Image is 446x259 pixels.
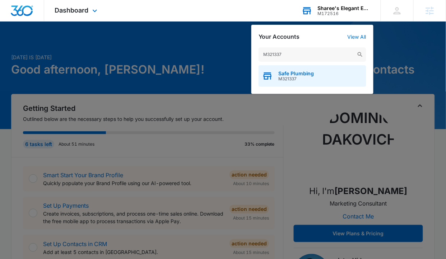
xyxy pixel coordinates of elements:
span: M321337 [278,76,314,81]
span: Dashboard [55,6,89,14]
div: account name [318,5,370,11]
span: Safe Plumbing [278,71,314,76]
h2: Your Accounts [259,33,299,40]
div: account id [318,11,370,16]
a: View All [348,34,366,40]
button: Safe PlumbingM321337 [259,65,366,87]
input: Search Accounts [259,47,366,62]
